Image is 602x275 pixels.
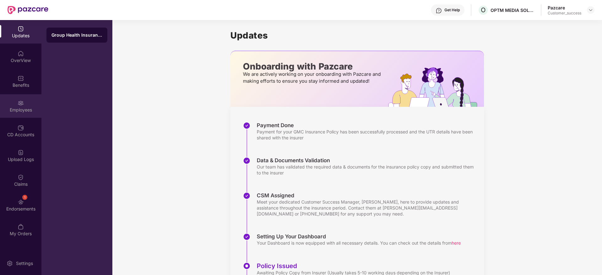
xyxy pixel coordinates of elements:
[243,71,383,85] p: We are actively working on your onboarding with Pazcare and making efforts to ensure you stay inf...
[18,100,24,106] img: svg+xml;base64,PHN2ZyBpZD0iRW1wbG95ZWVzIiB4bWxucz0iaHR0cDovL3d3dy53My5vcmcvMjAwMC9zdmciIHdpZHRoPS...
[257,233,461,240] div: Setting Up Your Dashboard
[18,125,24,131] img: svg+xml;base64,PHN2ZyBpZD0iQ0RfQWNjb3VudHMiIGRhdGEtbmFtZT0iQ0QgQWNjb3VudHMiIHhtbG5zPSJodHRwOi8vd3...
[18,199,24,205] img: svg+xml;base64,PHN2ZyBpZD0iRW5kb3JzZW1lbnRzIiB4bWxucz0iaHR0cDovL3d3dy53My5vcmcvMjAwMC9zdmciIHdpZH...
[388,67,484,107] img: hrOnboarding
[18,26,24,32] img: svg+xml;base64,PHN2ZyBpZD0iVXBkYXRlZCIgeG1sbnM9Imh0dHA6Ly93d3cudzMub3JnLzIwMDAvc3ZnIiB3aWR0aD0iMj...
[243,64,383,69] p: Onboarding with Pazcare
[257,129,478,141] div: Payment for your GMC Insurance Policy has been successfully processed and the UTR details have be...
[257,164,478,176] div: Our team has validated the required data & documents for the insurance policy copy and submitted ...
[7,260,13,267] img: svg+xml;base64,PHN2ZyBpZD0iU2V0dGluZy0yMHgyMCIgeG1sbnM9Imh0dHA6Ly93d3cudzMub3JnLzIwMDAvc3ZnIiB3aW...
[243,122,250,129] img: svg+xml;base64,PHN2ZyBpZD0iU3RlcC1Eb25lLTMyeDMyIiB4bWxucz0iaHR0cDovL3d3dy53My5vcmcvMjAwMC9zdmciIH...
[257,157,478,164] div: Data & Documents Validation
[257,262,450,270] div: Policy Issued
[230,30,484,41] h1: Updates
[18,174,24,180] img: svg+xml;base64,PHN2ZyBpZD0iQ2xhaW0iIHhtbG5zPSJodHRwOi8vd3d3LnczLm9yZy8yMDAwL3N2ZyIgd2lkdGg9IjIwIi...
[18,50,24,57] img: svg+xml;base64,PHN2ZyBpZD0iSG9tZSIgeG1sbnM9Imh0dHA6Ly93d3cudzMub3JnLzIwMDAvc3ZnIiB3aWR0aD0iMjAiIG...
[243,192,250,200] img: svg+xml;base64,PHN2ZyBpZD0iU3RlcC1Eb25lLTMyeDMyIiB4bWxucz0iaHR0cDovL3d3dy53My5vcmcvMjAwMC9zdmciIH...
[18,149,24,156] img: svg+xml;base64,PHN2ZyBpZD0iVXBsb2FkX0xvZ3MiIGRhdGEtbmFtZT0iVXBsb2FkIExvZ3MiIHhtbG5zPSJodHRwOi8vd3...
[18,75,24,81] img: svg+xml;base64,PHN2ZyBpZD0iQmVuZWZpdHMiIHhtbG5zPSJodHRwOi8vd3d3LnczLm9yZy8yMDAwL3N2ZyIgd2lkdGg9Ij...
[22,195,27,200] div: 1
[548,5,581,11] div: Pazcare
[243,233,250,241] img: svg+xml;base64,PHN2ZyBpZD0iU3RlcC1Eb25lLTMyeDMyIiB4bWxucz0iaHR0cDovL3d3dy53My5vcmcvMjAwMC9zdmciIH...
[8,6,48,14] img: New Pazcare Logo
[18,224,24,230] img: svg+xml;base64,PHN2ZyBpZD0iTXlfT3JkZXJzIiBkYXRhLW5hbWU9Ik15IE9yZGVycyIgeG1sbnM9Imh0dHA6Ly93d3cudz...
[257,122,478,129] div: Payment Done
[51,32,102,38] div: Group Health Insurance
[588,8,593,13] img: svg+xml;base64,PHN2ZyBpZD0iRHJvcGRvd24tMzJ4MzIiIHhtbG5zPSJodHRwOi8vd3d3LnczLm9yZy8yMDAwL3N2ZyIgd2...
[14,260,35,267] div: Settings
[257,199,478,217] div: Meet your dedicated Customer Success Manager, [PERSON_NAME], here to provide updates and assistan...
[257,192,478,199] div: CSM Assigned
[452,240,461,246] span: here
[444,8,460,13] div: Get Help
[481,6,486,14] span: O
[243,157,250,164] img: svg+xml;base64,PHN2ZyBpZD0iU3RlcC1Eb25lLTMyeDMyIiB4bWxucz0iaHR0cDovL3d3dy53My5vcmcvMjAwMC9zdmciIH...
[436,8,442,14] img: svg+xml;base64,PHN2ZyBpZD0iSGVscC0zMngzMiIgeG1sbnM9Imh0dHA6Ly93d3cudzMub3JnLzIwMDAvc3ZnIiB3aWR0aD...
[257,240,461,246] div: Your Dashboard is now equipped with all necessary details. You can check out the details from
[491,7,535,13] div: OPTM MEDIA SOLUTIONS PRIVATE LIMITED
[548,11,581,16] div: Customer_success
[243,262,250,270] img: svg+xml;base64,PHN2ZyBpZD0iU3RlcC1BY3RpdmUtMzJ4MzIiIHhtbG5zPSJodHRwOi8vd3d3LnczLm9yZy8yMDAwL3N2Zy...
